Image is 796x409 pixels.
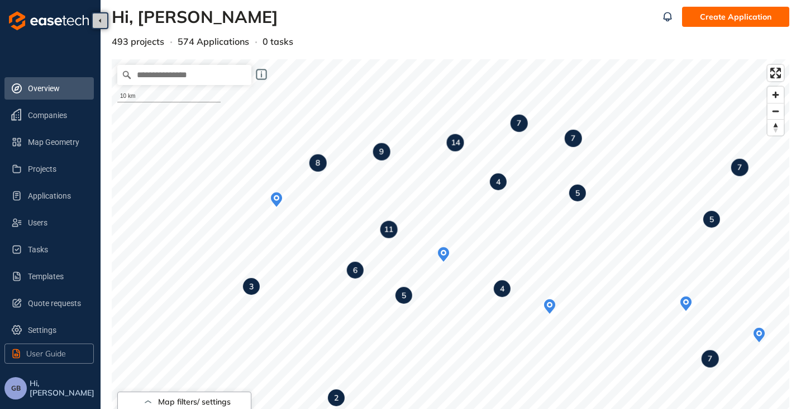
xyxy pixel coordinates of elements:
div: Map marker [243,278,260,295]
strong: 7 [571,133,575,143]
span: Map filters/ settings [158,397,231,407]
span: User Guide [26,347,66,360]
div: Map marker [511,115,528,132]
strong: 4 [496,177,501,187]
button: Zoom out [768,103,784,119]
strong: 7 [708,354,712,364]
div: Map marker [676,294,696,314]
button: Create Application [682,7,789,27]
div: Map marker [395,287,412,304]
span: Quote requests [28,292,85,314]
div: Map marker [328,389,345,406]
div: Map marker [703,211,720,228]
strong: 7 [737,162,742,172]
strong: 3 [249,281,254,292]
h3: Hi, [PERSON_NAME] [112,7,657,36]
span: GB [11,384,21,392]
strong: 4 [500,284,504,294]
div: Map marker [494,280,511,297]
strong: 6 [353,265,358,275]
button: GB [4,377,27,399]
strong: 2 [334,393,339,403]
div: Map marker [540,297,560,317]
div: Map marker [490,173,507,190]
strong: 11 [384,224,393,234]
strong: 5 [575,188,580,198]
strong: 8 [316,158,320,168]
span: 574 Applications [178,36,249,47]
img: logo [9,11,89,30]
span: Applications [28,185,85,207]
span: Users [28,211,85,234]
strong: 9 [379,147,384,157]
div: Map marker [446,134,464,151]
span: Overview [28,77,85,100]
button: Enter fullscreen [768,65,784,81]
div: Map marker [309,154,327,172]
button: Reset bearing to north [768,119,784,135]
div: Map marker [569,185,586,201]
span: 493 projects [112,36,164,47]
strong: 5 [402,290,406,300]
div: Map marker [347,262,364,279]
strong: 14 [451,138,460,148]
span: Settings [28,319,85,341]
span: Hi, [PERSON_NAME] [30,379,96,398]
div: Map marker [565,130,582,147]
button: User Guide [4,344,94,364]
span: Map Geometry [28,131,85,153]
input: Search place... [117,65,251,85]
div: 10 km [117,91,221,102]
strong: 5 [709,214,714,224]
button: Zoom in [768,87,784,103]
div: Map marker [266,190,287,210]
div: Map marker [702,350,719,368]
span: Projects [28,158,85,180]
span: Reset bearing to north [768,120,784,135]
div: Map marker [731,159,749,176]
span: Tasks [28,238,85,261]
span: 0 tasks [263,36,293,47]
div: Map marker [749,325,769,345]
span: Companies [28,104,85,126]
span: Create Application [700,11,771,23]
strong: 7 [517,118,521,128]
div: Map marker [373,143,390,161]
span: Templates [28,265,85,288]
div: Map marker [433,245,454,265]
div: Map marker [380,221,398,238]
